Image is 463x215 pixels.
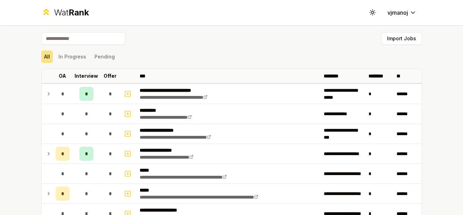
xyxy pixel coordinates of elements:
[69,7,89,18] span: Rank
[387,8,408,17] span: vjmanoj
[41,7,89,18] a: WatRank
[381,32,422,45] button: Import Jobs
[59,72,66,79] p: OA
[54,7,89,18] div: Wat
[92,50,118,63] button: Pending
[382,6,422,19] button: vjmanoj
[41,50,53,63] button: All
[56,50,89,63] button: In Progress
[75,72,98,79] p: Interview
[104,72,117,79] p: Offer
